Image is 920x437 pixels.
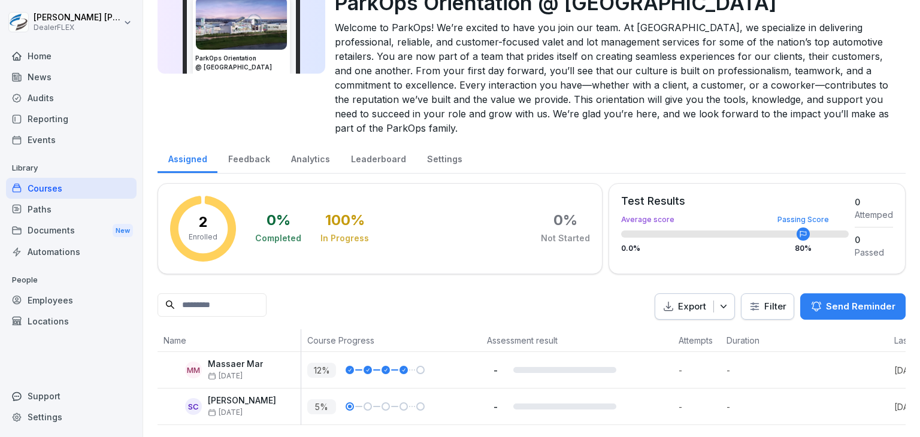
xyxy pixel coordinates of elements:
div: Not Started [541,232,590,244]
p: Enrolled [189,232,217,242]
p: DealerFLEX [34,23,121,32]
a: Audits [6,87,137,108]
button: Filter [742,294,794,320]
p: - [727,400,780,413]
p: - [727,364,780,377]
a: Settings [416,142,473,173]
div: Support [6,386,137,406]
a: Assigned [158,142,217,173]
div: 0 % [267,213,290,227]
p: Attempts [679,334,715,347]
p: Name [164,334,295,347]
span: [DATE] [208,408,243,417]
p: Course Progress [307,334,475,347]
a: Reporting [6,108,137,129]
div: 80 % [795,245,812,252]
div: 0 [855,196,893,208]
a: DocumentsNew [6,220,137,242]
div: Completed [255,232,301,244]
h3: ParkOps Orientation @ [GEOGRAPHIC_DATA] [195,54,287,72]
p: [PERSON_NAME] [208,396,276,406]
a: Leaderboard [340,142,416,173]
a: Automations [6,241,137,262]
div: MM [185,362,202,378]
a: Courses [6,178,137,199]
a: Employees [6,290,137,311]
p: 12 % [307,363,336,378]
div: Test Results [621,196,849,207]
div: Documents [6,220,137,242]
div: Passing Score [777,216,829,223]
button: Export [655,293,735,320]
p: Duration [727,334,774,347]
p: People [6,271,137,290]
a: Feedback [217,142,280,173]
p: [PERSON_NAME] [PERSON_NAME] [34,13,121,23]
div: In Progress [320,232,369,244]
p: - [679,364,721,377]
div: 0.0 % [621,245,849,252]
p: Massaer Mar [208,359,263,369]
div: Average score [621,216,849,223]
div: Passed [855,246,893,259]
div: 100 % [325,213,365,227]
p: - [679,400,721,413]
a: Home [6,45,137,66]
p: Export [678,300,706,314]
a: Analytics [280,142,340,173]
div: 0 % [553,213,577,227]
p: Assessment result [487,334,667,347]
p: Library [6,159,137,178]
span: [DATE] [208,372,243,380]
div: SC [185,398,202,415]
a: Events [6,129,137,150]
a: Locations [6,311,137,332]
p: Welcome to ParkOps! We’re excited to have you join our team. At [GEOGRAPHIC_DATA], we specialize ... [335,20,896,135]
div: New [113,224,133,238]
p: - [487,401,504,412]
p: Send Reminder [826,300,895,313]
p: 5 % [307,399,336,414]
p: 2 [199,215,208,229]
button: Send Reminder [800,293,906,320]
a: Settings [6,406,137,427]
div: 0 [855,233,893,246]
div: Attemped [855,208,893,221]
a: Paths [6,199,137,220]
p: - [487,365,504,376]
a: News [6,66,137,87]
div: Filter [749,301,786,312]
